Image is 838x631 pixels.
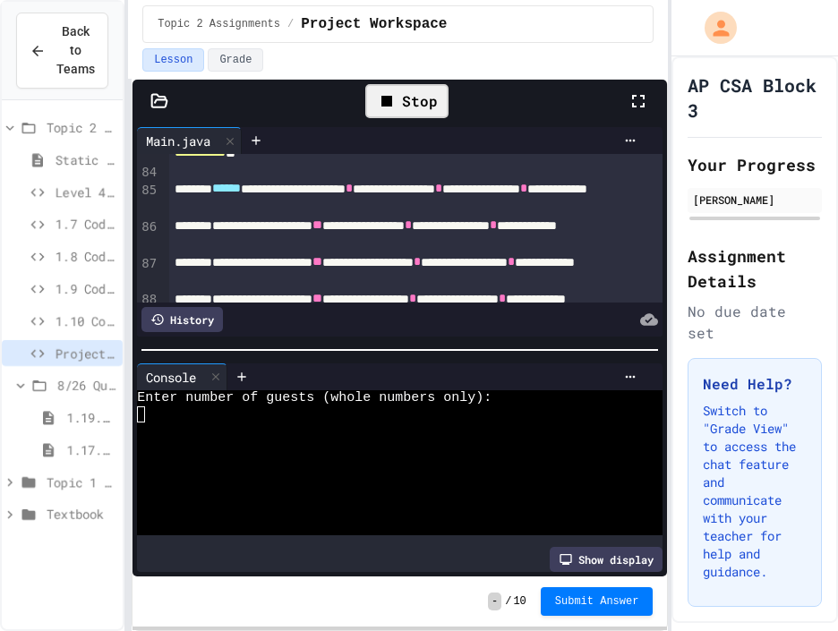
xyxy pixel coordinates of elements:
[66,408,115,427] span: 1.19. Multiple Choice Exercises for Unit 1a (1.1-1.6)
[66,440,115,459] span: 1.17. Mixed Up Code Practice 1.1-1.6
[686,7,741,48] div: My Account
[56,311,115,330] span: 1.10 Coding Practice
[57,376,115,395] span: 8/26 Quiz Review
[137,182,159,218] div: 85
[137,390,492,406] span: Enter number of guests (whole numbers only):
[703,402,807,581] p: Switch to "Grade View" to access the chat feature and communicate with your teacher for help and ...
[703,373,807,395] h3: Need Help?
[137,218,159,255] div: 86
[555,594,639,609] span: Submit Answer
[56,247,115,266] span: 1.8 Coding Practice
[56,215,115,234] span: 1.7 Coding Practice
[688,152,822,177] h2: Your Progress
[56,344,115,362] span: Project Workspace
[505,594,511,609] span: /
[56,279,115,298] span: 1.9 Coding Practice
[693,192,817,208] div: [PERSON_NAME]
[137,127,242,154] div: Main.java
[137,291,159,328] div: 88
[47,118,115,137] span: Topic 2 Assignments
[47,505,115,524] span: Textbook
[137,255,159,292] div: 87
[137,363,227,390] div: Console
[56,150,115,169] span: Static Method Demo
[137,368,205,387] div: Console
[56,22,95,79] span: Back to Teams
[688,243,822,294] h2: Assignment Details
[47,473,115,491] span: Topic 1 Assignments
[513,594,526,609] span: 10
[141,307,223,332] div: History
[56,183,115,201] span: Level 4 Coding Challenge
[16,13,108,89] button: Back to Teams
[158,17,280,31] span: Topic 2 Assignments
[287,17,294,31] span: /
[550,547,663,572] div: Show display
[208,48,263,72] button: Grade
[142,48,204,72] button: Lesson
[688,301,822,344] div: No due date set
[301,13,447,35] span: Project Workspace
[488,593,501,610] span: -
[688,72,822,123] h1: AP CSA Block 3
[137,132,219,150] div: Main.java
[365,84,449,118] div: Stop
[541,587,654,616] button: Submit Answer
[137,164,159,182] div: 84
